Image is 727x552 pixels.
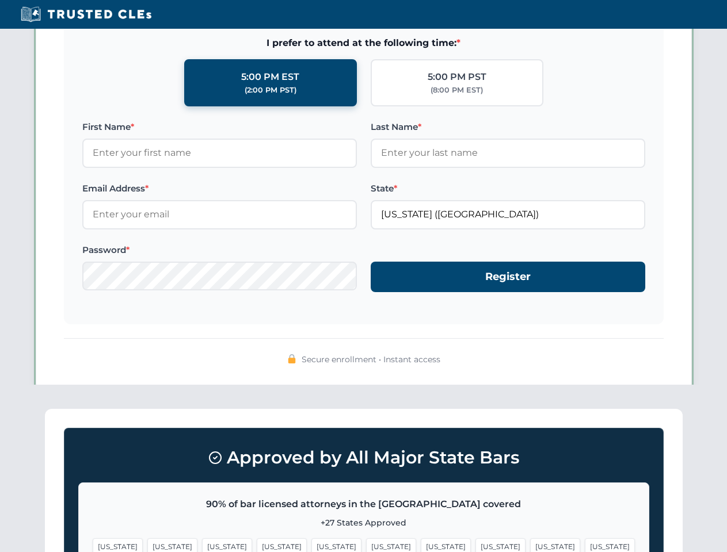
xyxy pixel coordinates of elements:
[431,85,483,96] div: (8:00 PM EST)
[371,262,645,292] button: Register
[371,120,645,134] label: Last Name
[371,182,645,195] label: State
[17,6,155,23] img: Trusted CLEs
[241,70,299,85] div: 5:00 PM EST
[428,70,486,85] div: 5:00 PM PST
[302,353,440,366] span: Secure enrollment • Instant access
[82,200,357,229] input: Enter your email
[82,36,645,51] span: I prefer to attend at the following time:
[93,516,635,529] p: +27 States Approved
[78,442,649,473] h3: Approved by All Major State Bars
[93,497,635,512] p: 90% of bar licensed attorneys in the [GEOGRAPHIC_DATA] covered
[82,182,357,195] label: Email Address
[245,85,296,96] div: (2:00 PM PST)
[371,200,645,229] input: Florida (FL)
[82,243,357,257] label: Password
[371,139,645,167] input: Enter your last name
[287,354,296,363] img: 🔒
[82,120,357,134] label: First Name
[82,139,357,167] input: Enter your first name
